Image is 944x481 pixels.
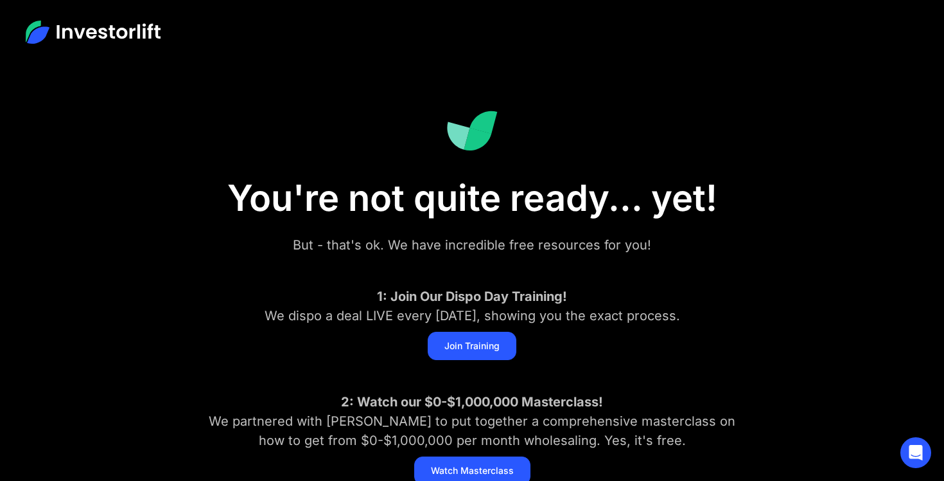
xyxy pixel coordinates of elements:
[196,287,748,325] div: We dispo a deal LIVE every [DATE], showing you the exact process.
[341,394,603,410] strong: 2: Watch our $0-$1,000,000 Masterclass!
[446,111,498,151] img: Investorlift Dashboard
[428,332,516,360] a: Join Training
[196,392,748,450] div: We partnered with [PERSON_NAME] to put together a comprehensive masterclass on how to get from $0...
[900,437,931,468] div: Open Intercom Messenger
[377,289,567,304] strong: 1: Join Our Dispo Day Training!
[196,235,748,255] div: But - that's ok. We have incredible free resources for you!
[151,177,793,220] h1: You're not quite ready... yet!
